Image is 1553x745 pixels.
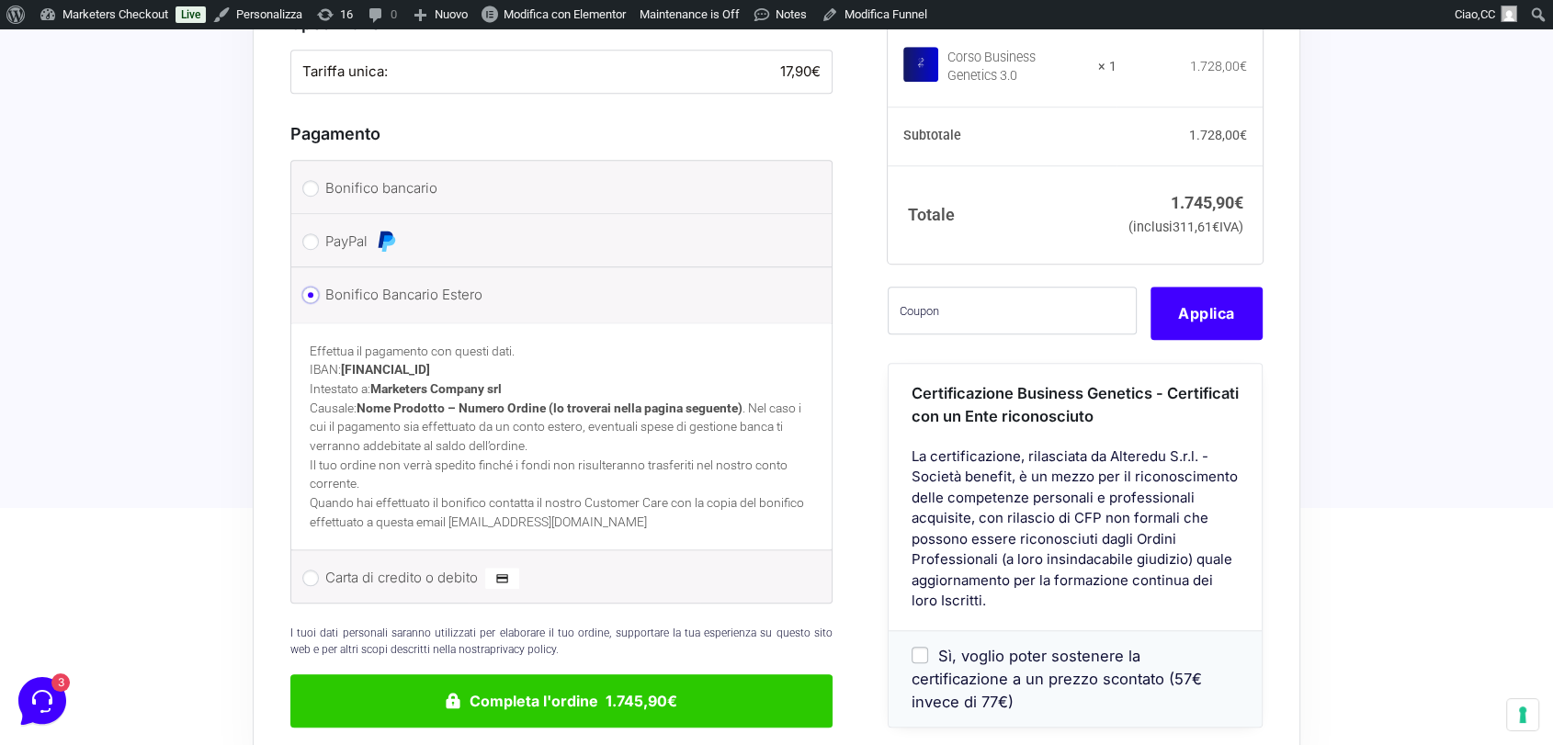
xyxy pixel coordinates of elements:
a: privacy policy [490,643,556,656]
span: € [1211,220,1219,235]
span: 1 [320,125,338,143]
small: (inclusi IVA) [1128,220,1242,235]
a: Apri Centro Assistenza [196,302,338,317]
span: Inizia una conversazione [119,240,271,254]
label: Bonifico Bancario Estero [325,281,791,309]
h2: Ciao da Marketers 👋 [15,15,309,44]
bdi: 17,90 [780,62,821,80]
p: Home [55,602,86,618]
a: [PERSON_NAME]Ciao 🙂 Se hai qualche domanda siamo qui per aiutarti!12 mesi fa2 [22,166,346,221]
p: 12 mesi fa [287,174,338,190]
p: Il tuo ordine non verrà spedito finché i fondi non risulteranno trasferiti nel nostro conto corre... [310,456,813,493]
button: Applica [1151,287,1263,340]
span: [PERSON_NAME] [77,174,276,192]
input: Sì, voglio poter sostenere la certificazione a un prezzo scontato (57€ invece di 77€) [912,647,928,663]
label: PayPal [325,228,791,255]
label: Tariffa unica: [302,62,821,83]
label: Carta di credito o debito [325,564,791,592]
img: dark [29,105,66,141]
strong: × 1 [1098,58,1117,76]
span: € [1233,193,1242,212]
span: Certificazione Business Genetics - Certificati con un Ente riconosciuto [912,384,1239,425]
span: CC [1480,7,1495,21]
a: Live [176,6,206,23]
input: Coupon [888,287,1137,334]
strong: Nome Prodotto – Numero Ordine (lo troverai nella pagina seguente) [357,401,742,415]
iframe: Customerly Messenger Launcher [15,673,70,728]
strong: [FINANCIAL_ID] [341,362,430,377]
span: 2 [320,196,338,214]
bdi: 1.728,00 [1190,59,1247,73]
p: Aiuto [283,602,310,618]
span: 311,61 [1172,220,1219,235]
span: 3 [184,574,197,587]
bdi: 1.728,00 [1189,128,1247,142]
h3: Pagamento [290,121,833,146]
bdi: 1.745,90 [1170,193,1242,212]
label: Bonifico bancario [325,175,791,202]
span: € [1240,59,1247,73]
a: AssistenzaCiao 🙂 Se hai qualche domanda siamo qui per aiutarti!7 mesi fa1 [22,96,346,151]
p: Effettua il pagamento con questi dati. IBAN: Intestato a: Causale: . Nel caso i cui il pagamento ... [310,342,813,456]
a: [DEMOGRAPHIC_DATA] tutto [164,73,338,88]
span: Sì, voglio poter sostenere la certificazione a un prezzo scontato (57€ invece di 77€) [912,647,1202,711]
button: Aiuto [240,576,353,618]
button: Le tue preferenze relative al consenso per le tecnologie di tracciamento [1507,699,1538,730]
button: Inizia una conversazione [29,229,338,265]
span: Assistenza [77,103,280,121]
input: Cerca un articolo... [41,342,300,360]
img: Corso Business Genetics 3.0 [903,47,938,82]
p: Ciao 🙂 Se hai qualche domanda siamo qui per aiutarti! [77,196,276,214]
button: 3Messaggi [128,576,241,618]
th: Totale [888,165,1117,264]
p: Quando hai effettuato il bonifico contatta il nostro Customer Care con la copia del bonifico effe... [310,493,813,531]
div: Corso Business Genetics 3.0 [947,49,1086,85]
button: Completa l'ordine 1.745,90€ [290,674,833,728]
p: Messaggi [159,602,209,618]
th: Subtotale [888,107,1117,166]
div: La certificazione, rilasciata da Alteredu S.r.l. - Società benefit, è un mezzo per il riconoscime... [889,446,1262,630]
p: 7 mesi fa [291,103,338,119]
span: € [1240,128,1247,142]
span: Le tue conversazioni [29,73,156,88]
img: PayPal [375,230,397,252]
button: Home [15,576,128,618]
span: Trova una risposta [29,302,143,317]
p: I tuoi dati personali saranno utilizzati per elaborare il tuo ordine, supportare la tua esperienz... [290,625,833,658]
img: Carta di credito o debito [485,567,519,589]
strong: Marketers Company srl [370,381,502,396]
span: € [811,62,821,80]
p: Ciao 🙂 Se hai qualche domanda siamo qui per aiutarti! [77,125,280,143]
span: Modifica con Elementor [504,7,626,21]
img: dark [29,175,66,212]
